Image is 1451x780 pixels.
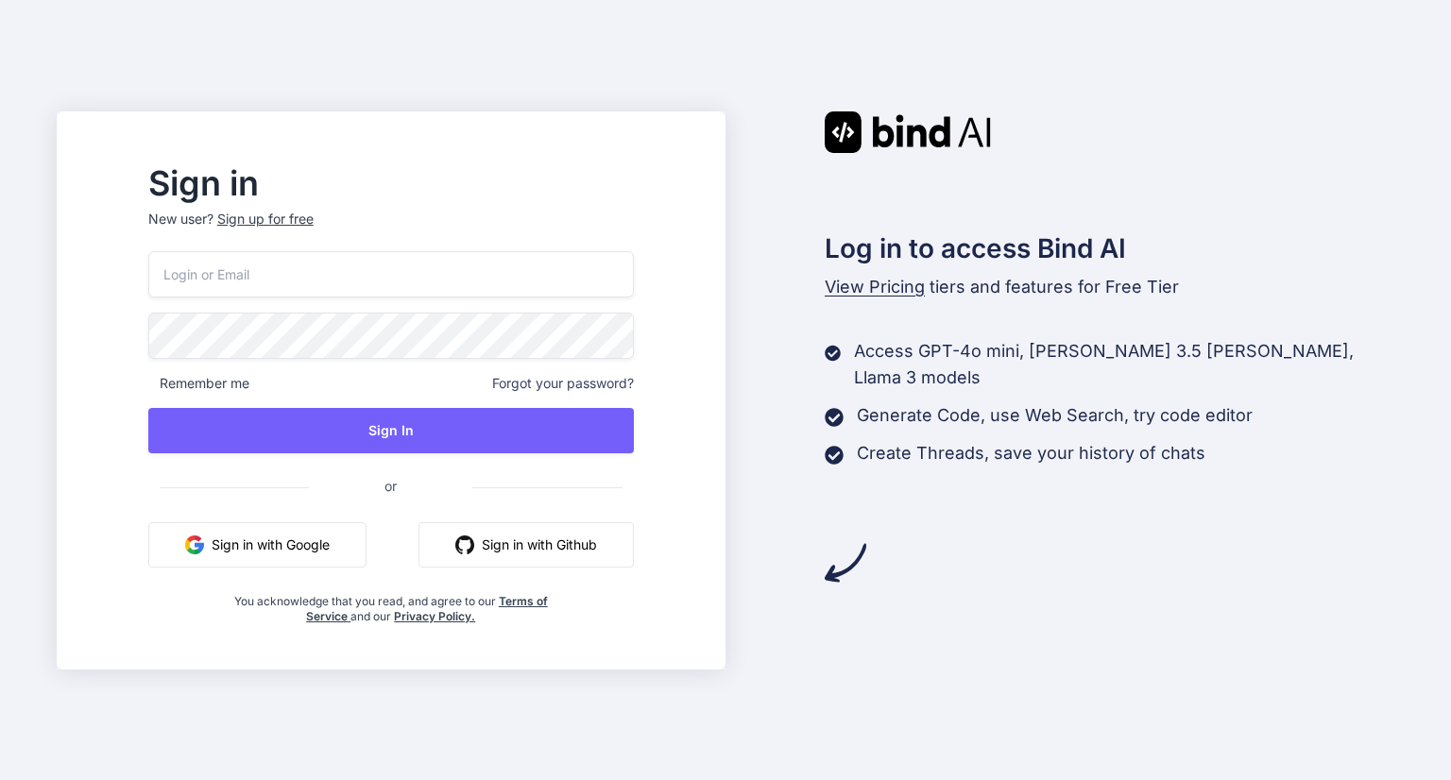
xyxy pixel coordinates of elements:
[418,522,634,568] button: Sign in with Github
[148,522,367,568] button: Sign in with Google
[854,338,1394,391] p: Access GPT-4o mini, [PERSON_NAME] 3.5 [PERSON_NAME], Llama 3 models
[825,274,1395,300] p: tiers and features for Free Tier
[825,277,925,297] span: View Pricing
[825,229,1395,268] h2: Log in to access Bind AI
[148,251,634,297] input: Login or Email
[229,583,553,624] div: You acknowledge that you read, and agree to our and our
[148,408,634,453] button: Sign In
[148,374,249,393] span: Remember me
[148,210,634,251] p: New user?
[825,542,866,584] img: arrow
[394,609,475,623] a: Privacy Policy.
[857,402,1253,429] p: Generate Code, use Web Search, try code editor
[825,111,991,153] img: Bind AI logo
[857,440,1205,466] p: Create Threads, save your history of chats
[306,594,548,623] a: Terms of Service
[148,168,634,198] h2: Sign in
[455,535,474,554] img: github
[309,463,472,509] span: or
[492,374,634,393] span: Forgot your password?
[217,210,314,229] div: Sign up for free
[185,535,204,554] img: google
